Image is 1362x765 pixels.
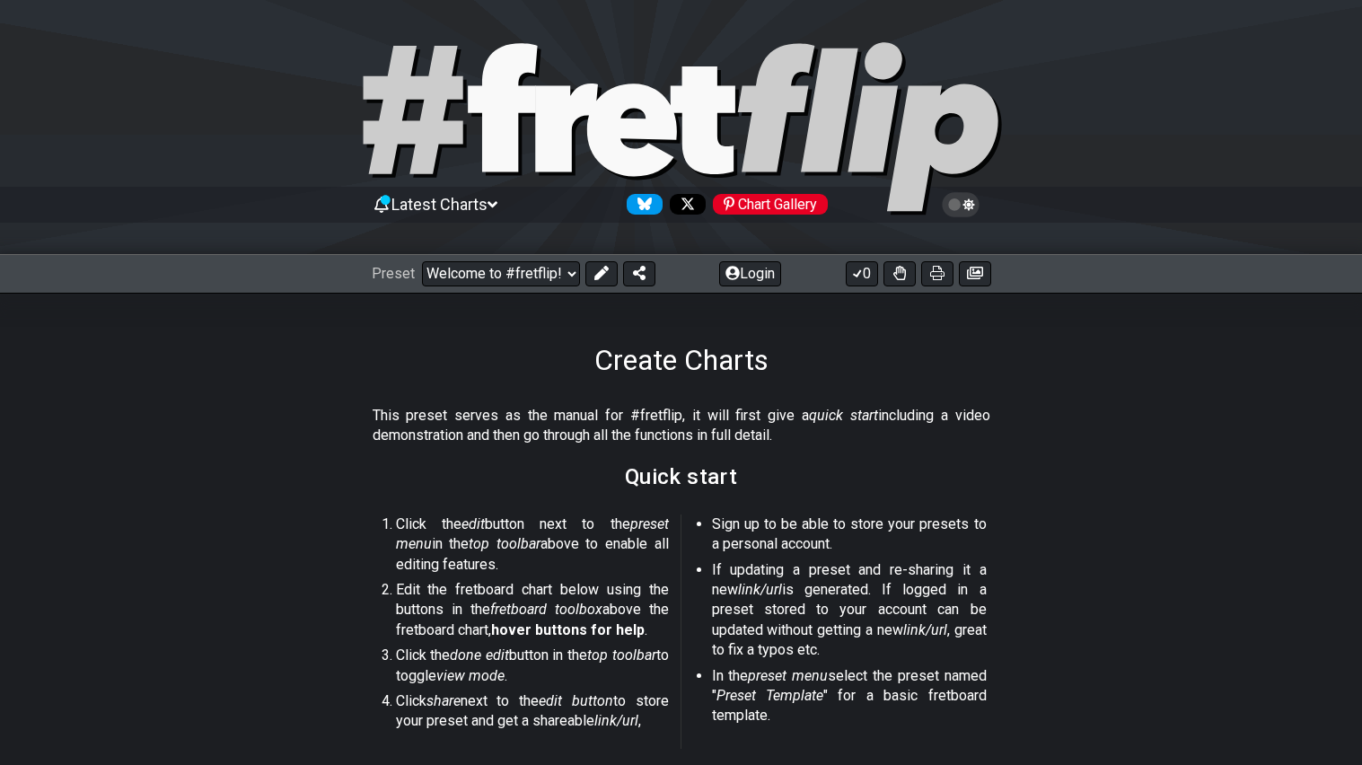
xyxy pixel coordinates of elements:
button: Login [719,261,781,286]
em: link/url [903,621,947,638]
button: Create image [959,261,991,286]
select: Preset [422,261,580,286]
em: link/url [594,712,638,729]
p: Edit the fretboard chart below using the buttons in the above the fretboard chart, . [396,580,669,640]
a: #fretflip at Pinterest [706,194,828,215]
em: top toolbar [469,535,540,552]
p: Sign up to be able to store your presets to a personal account. [712,514,987,555]
h2: Quick start [625,467,738,487]
button: 0 [846,261,878,286]
div: Chart Gallery [713,194,828,215]
em: fretboard toolbox [490,601,602,618]
em: preset menu [396,515,669,552]
span: Latest Charts [391,195,488,214]
em: share [426,692,461,709]
button: Toggle Dexterity for all fretkits [883,261,916,286]
p: Click next to the to store your preset and get a shareable , [396,691,669,732]
em: edit button [539,692,613,709]
p: Click the button next to the in the above to enable all editing features. [396,514,669,575]
p: In the select the preset named " " for a basic fretboard template. [712,666,987,726]
em: edit [461,515,485,532]
em: quick start [809,407,878,424]
button: Share Preset [623,261,655,286]
a: Follow #fretflip at X [663,194,706,215]
em: view mode [436,667,505,684]
a: Follow #fretflip at Bluesky [619,194,663,215]
button: Print [921,261,953,286]
button: Edit Preset [585,261,618,286]
h1: Create Charts [594,343,769,377]
em: done edit [450,646,509,664]
em: Preset Template [716,687,823,704]
span: Preset [372,265,415,282]
em: preset menu [748,667,828,684]
strong: hover buttons for help [491,621,645,638]
span: Toggle light / dark theme [951,197,971,213]
em: top toolbar [587,646,656,664]
p: This preset serves as the manual for #fretflip, it will first give a including a video demonstrat... [373,406,990,446]
em: link/url [738,581,782,598]
p: Click the button in the to toggle . [396,646,669,686]
p: If updating a preset and re-sharing it a new is generated. If logged in a preset stored to your a... [712,560,987,661]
